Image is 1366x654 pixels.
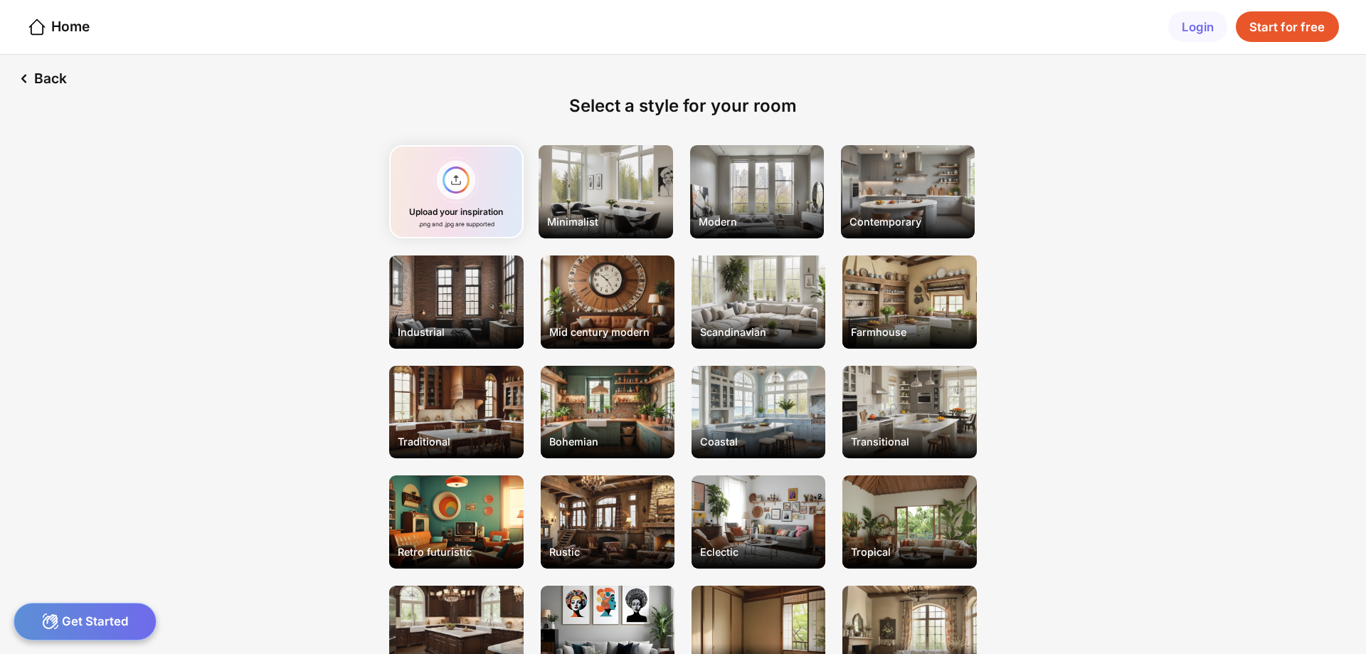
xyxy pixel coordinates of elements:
[391,429,522,455] div: Traditional
[14,603,157,640] div: Get Started
[693,319,824,344] div: Scandinavian
[541,209,672,234] div: Minimalist
[842,209,973,234] div: Contemporary
[1168,11,1227,42] div: Login
[542,429,673,455] div: Bohemian
[391,539,522,565] div: Retro futuristic
[692,209,822,234] div: Modern
[542,319,673,344] div: Mid century modern
[1236,11,1338,42] div: Start for free
[27,17,90,38] div: Home
[693,429,824,455] div: Coastal
[569,95,797,116] div: Select a style for your room
[391,319,522,344] div: Industrial
[542,539,673,565] div: Rustic
[693,539,824,565] div: Eclectic
[845,539,975,565] div: Tropical
[845,319,975,344] div: Farmhouse
[845,429,975,455] div: Transitional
